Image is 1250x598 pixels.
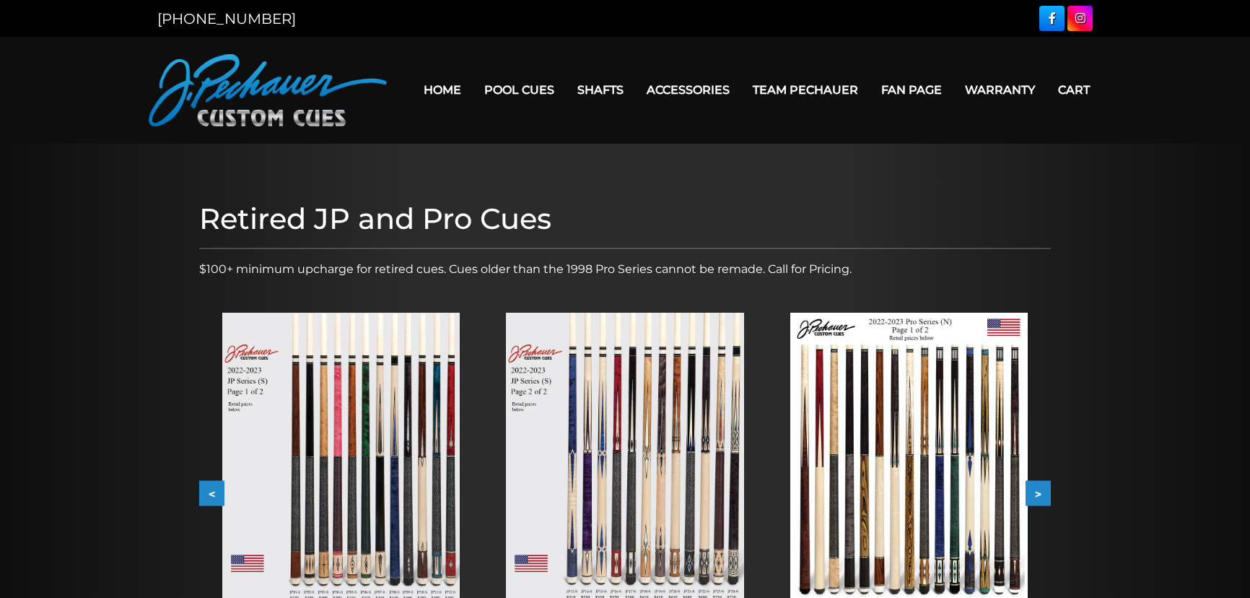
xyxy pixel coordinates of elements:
[635,71,741,108] a: Accessories
[1046,71,1101,108] a: Cart
[157,10,296,27] a: [PHONE_NUMBER]
[1026,481,1051,506] button: >
[199,201,1051,236] h1: Retired JP and Pro Cues
[149,54,387,126] img: Pechauer Custom Cues
[741,71,870,108] a: Team Pechauer
[566,71,635,108] a: Shafts
[199,481,224,506] button: <
[199,481,1051,506] div: Carousel Navigation
[412,71,473,108] a: Home
[473,71,566,108] a: Pool Cues
[870,71,953,108] a: Fan Page
[953,71,1046,108] a: Warranty
[199,261,1051,278] p: $100+ minimum upcharge for retired cues. Cues older than the 1998 Pro Series cannot be remade. Ca...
